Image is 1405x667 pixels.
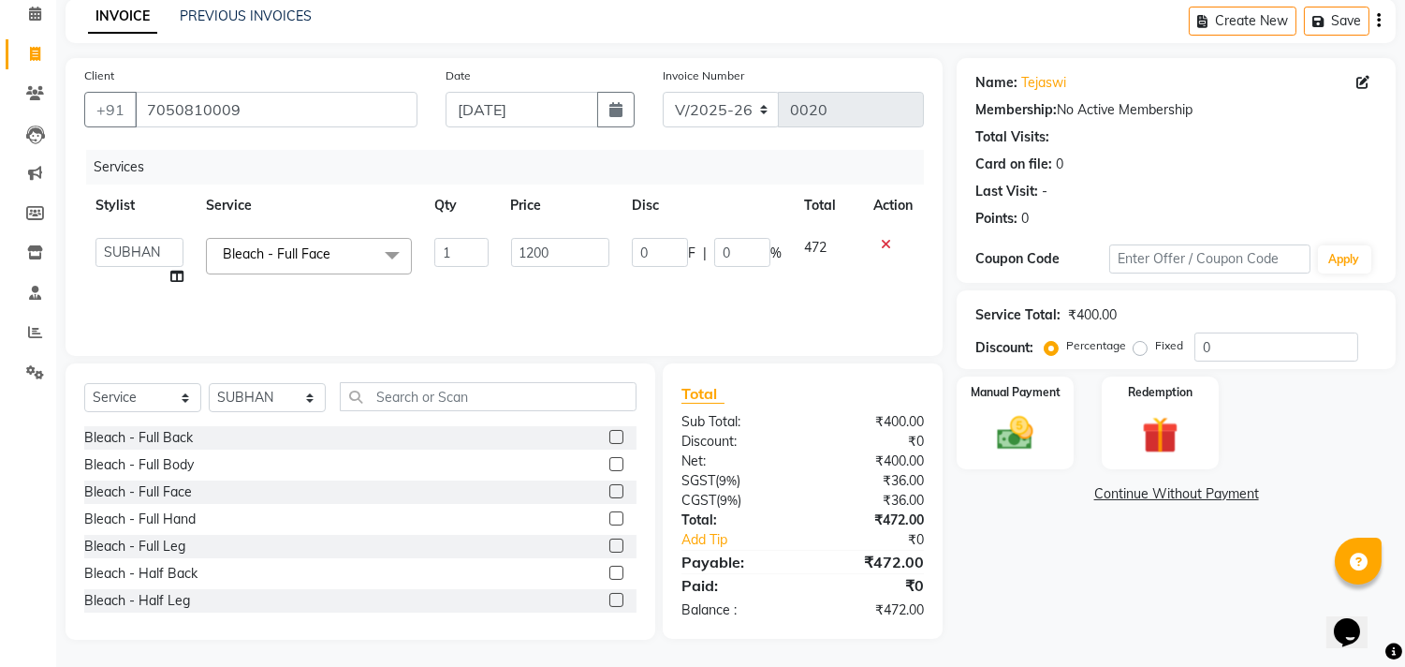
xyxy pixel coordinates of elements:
button: Create New [1189,7,1296,36]
span: 472 [804,239,827,256]
div: Service Total: [975,305,1061,325]
label: Redemption [1128,384,1193,401]
div: - [1042,182,1047,201]
span: SGST [681,472,715,489]
div: Points: [975,209,1017,229]
th: Price [500,185,621,227]
span: 9% [720,493,738,508]
span: | [703,244,707,263]
button: Apply [1318,245,1371,274]
a: x [330,245,339,262]
span: Bleach - Full Face [223,245,330,262]
div: Net: [667,452,803,471]
div: ₹0 [803,432,939,452]
div: ₹400.00 [1068,305,1117,325]
div: ₹36.00 [803,471,939,491]
div: ₹400.00 [803,412,939,432]
div: Paid: [667,574,803,597]
span: Total [681,384,724,404]
th: Total [793,185,862,227]
th: Action [862,185,924,227]
div: ₹36.00 [803,491,939,511]
div: Bleach - Full Back [84,428,193,448]
div: Membership: [975,100,1057,120]
div: Bleach - Half Leg [84,591,190,611]
div: Name: [975,73,1017,93]
div: Total: [667,511,803,530]
div: Discount: [667,432,803,452]
div: Services [86,150,938,185]
div: Last Visit: [975,182,1038,201]
span: CGST [681,492,716,509]
a: Add Tip [667,530,826,550]
div: ₹472.00 [803,551,939,573]
input: Search or Scan [340,382,637,411]
label: Date [446,67,471,84]
div: Balance : [667,600,803,620]
div: 0 [1021,209,1029,229]
label: Percentage [1066,337,1126,354]
div: Sub Total: [667,412,803,432]
a: Continue Without Payment [960,484,1392,504]
input: Enter Offer / Coupon Code [1109,245,1310,274]
span: F [688,244,695,263]
div: Bleach - Half Back [84,564,198,584]
div: Bleach - Full Leg [84,537,185,556]
div: Bleach - Full Face [84,482,192,502]
div: Card on file: [975,155,1052,174]
th: Service [195,185,423,227]
label: Invoice Number [663,67,744,84]
div: ₹472.00 [803,511,939,530]
div: Bleach - Full Body [84,455,194,475]
th: Disc [621,185,793,227]
span: % [770,244,782,263]
input: Search by Name/Mobile/Email/Code [135,92,417,127]
span: 9% [719,473,737,488]
div: Coupon Code [975,249,1109,269]
label: Client [84,67,114,84]
iframe: chat widget [1326,592,1386,648]
div: No Active Membership [975,100,1377,120]
div: Total Visits: [975,127,1049,147]
button: Save [1304,7,1369,36]
a: PREVIOUS INVOICES [180,7,312,24]
a: Tejaswi [1021,73,1066,93]
div: ₹472.00 [803,600,939,620]
div: Bleach - Full Hand [84,510,196,529]
div: ₹0 [826,530,939,550]
div: ₹400.00 [803,452,939,471]
div: ( ) [667,471,803,491]
img: _gift.svg [1131,412,1190,458]
label: Manual Payment [971,384,1061,401]
div: ₹0 [803,574,939,597]
img: _cash.svg [986,412,1045,454]
div: ( ) [667,491,803,511]
th: Stylist [84,185,195,227]
div: Payable: [667,551,803,573]
label: Fixed [1155,337,1183,354]
div: 0 [1056,155,1063,174]
div: Discount: [975,338,1033,358]
th: Qty [423,185,499,227]
button: +91 [84,92,137,127]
